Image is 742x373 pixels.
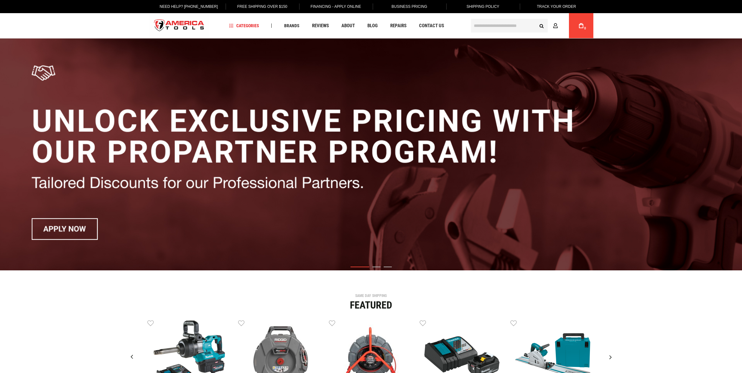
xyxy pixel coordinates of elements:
[149,14,210,38] img: America Tools
[339,22,358,30] a: About
[536,20,548,32] button: Search
[281,22,302,30] a: Brands
[603,349,618,365] div: Next slide
[124,349,140,365] div: Previous slide
[575,13,587,38] a: 0
[229,23,259,28] span: Categories
[312,23,329,28] span: Reviews
[467,4,499,9] span: Shipping Policy
[584,27,586,30] span: 0
[149,14,210,38] a: store logo
[341,23,355,28] span: About
[147,294,595,298] div: SAME DAY SHIPPING
[367,23,378,28] span: Blog
[419,23,444,28] span: Contact Us
[365,22,381,30] a: Blog
[416,22,447,30] a: Contact Us
[309,22,332,30] a: Reviews
[226,22,262,30] a: Categories
[390,23,407,28] span: Repairs
[284,23,299,28] span: Brands
[387,22,409,30] a: Repairs
[147,300,595,310] div: Featured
